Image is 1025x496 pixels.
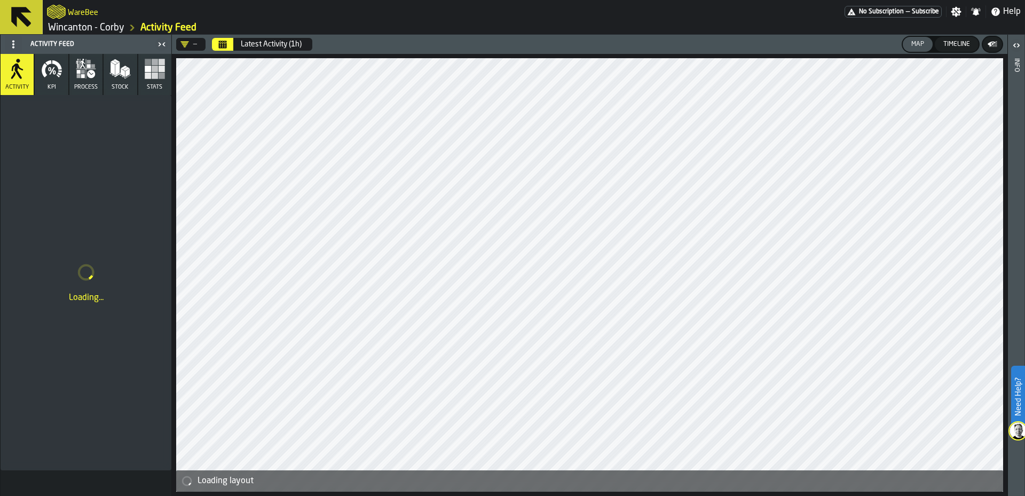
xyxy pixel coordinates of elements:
span: Subscribe [912,8,939,15]
div: DropdownMenuValue- [180,40,197,49]
label: button-toggle-Open [1009,37,1024,56]
button: button-Map [903,37,933,52]
label: button-toggle-Close me [154,38,169,51]
label: button-toggle-Help [986,5,1025,18]
div: Select date range [212,38,312,51]
button: button- [983,37,1002,52]
div: Activity Feed [3,36,154,53]
div: Latest Activity (1h) [241,40,302,49]
header: Info [1008,35,1024,496]
label: button-toggle-Settings [947,6,966,17]
a: link-to-/wh/i/ace0e389-6ead-4668-b816-8dc22364bb41/feed/859dad67-c6da-42cb-97e7-1a8c79c76a95 [140,22,196,34]
div: Loading... [9,292,163,304]
span: — [906,8,910,15]
h2: Sub Title [68,6,98,17]
div: Menu Subscription [845,6,942,18]
span: Activity [5,84,29,91]
label: button-toggle-Notifications [966,6,985,17]
button: Select date range Select date range [212,38,233,51]
div: DropdownMenuValue- [176,38,206,51]
label: Need Help? [1012,367,1024,427]
button: Select date range [234,34,308,55]
a: link-to-/wh/i/ace0e389-6ead-4668-b816-8dc22364bb41/pricing/ [845,6,942,18]
span: process [74,84,98,91]
a: link-to-/wh/i/ace0e389-6ead-4668-b816-8dc22364bb41 [48,22,124,34]
div: Info [1013,56,1020,493]
span: Help [1003,5,1021,18]
a: logo-header [47,2,66,21]
div: Timeline [939,41,974,48]
div: Loading layout [198,475,999,487]
span: Stats [147,84,162,91]
div: alert-Loading layout [176,470,1003,492]
nav: Breadcrumb [47,21,534,34]
span: KPI [48,84,56,91]
span: Stock [112,84,129,91]
button: button-Timeline [935,37,979,52]
span: No Subscription [859,8,904,15]
div: Map [907,41,928,48]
